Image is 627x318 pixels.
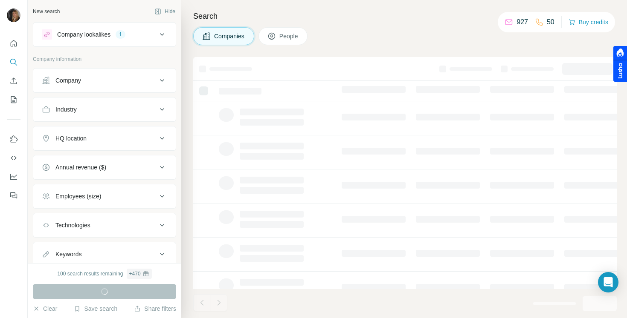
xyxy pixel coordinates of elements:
[55,221,90,229] div: Technologies
[33,128,176,149] button: HQ location
[193,10,617,22] h4: Search
[57,30,110,39] div: Company lookalikes
[33,157,176,178] button: Annual revenue ($)
[7,73,20,89] button: Enrich CSV
[55,134,87,143] div: HQ location
[517,17,528,27] p: 927
[33,215,176,235] button: Technologies
[598,272,618,292] div: Open Intercom Messenger
[129,270,141,278] div: + 470
[33,55,176,63] p: Company information
[74,304,117,313] button: Save search
[33,8,60,15] div: New search
[7,169,20,184] button: Dashboard
[33,244,176,264] button: Keywords
[7,36,20,51] button: Quick start
[134,304,176,313] button: Share filters
[57,269,151,279] div: 100 search results remaining
[55,192,101,201] div: Employees (size)
[33,99,176,120] button: Industry
[7,188,20,203] button: Feedback
[55,76,81,85] div: Company
[7,150,20,166] button: Use Surfe API
[33,24,176,45] button: Company lookalikes1
[214,32,245,40] span: Companies
[33,304,57,313] button: Clear
[7,92,20,107] button: My lists
[55,250,81,258] div: Keywords
[7,132,20,147] button: Use Surfe on LinkedIn
[547,17,554,27] p: 50
[55,105,77,114] div: Industry
[279,32,299,40] span: People
[569,16,608,28] button: Buy credits
[116,31,125,38] div: 1
[55,163,106,172] div: Annual revenue ($)
[148,5,181,18] button: Hide
[7,54,20,70] button: Search
[33,70,176,91] button: Company
[33,186,176,206] button: Employees (size)
[7,9,20,22] img: Avatar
